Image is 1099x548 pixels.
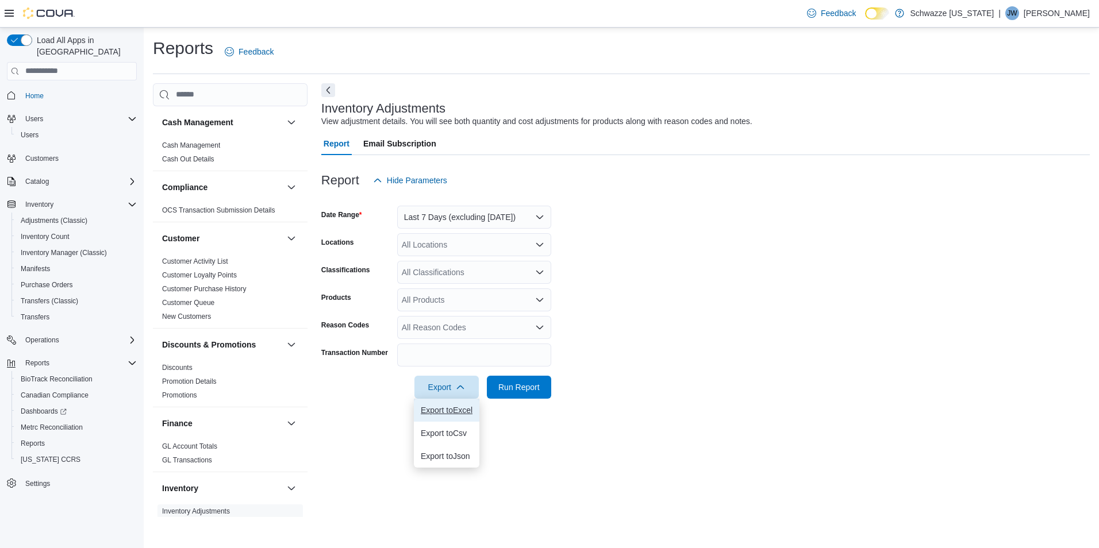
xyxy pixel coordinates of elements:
[16,310,54,324] a: Transfers
[21,296,78,306] span: Transfers (Classic)
[414,376,479,399] button: Export
[321,293,351,302] label: Products
[21,248,107,257] span: Inventory Manager (Classic)
[414,422,479,445] button: Export toCsv
[16,437,49,450] a: Reports
[535,323,544,332] button: Open list of options
[16,420,87,434] a: Metrc Reconciliation
[162,298,214,307] span: Customer Queue
[321,210,362,219] label: Date Range
[11,127,141,143] button: Users
[2,355,141,371] button: Reports
[397,206,551,229] button: Last 7 Days (excluding [DATE])
[16,128,43,142] a: Users
[21,152,63,165] a: Customers
[16,214,92,227] a: Adjustments (Classic)
[162,257,228,266] span: Customer Activity List
[16,453,85,466] a: [US_STATE] CCRS
[162,507,230,516] span: Inventory Adjustments
[21,232,70,241] span: Inventory Count
[16,246,137,260] span: Inventory Manager (Classic)
[162,312,211,321] span: New Customers
[162,483,198,494] h3: Inventory
[21,391,89,400] span: Canadian Compliance
[535,240,544,249] button: Open list of options
[16,437,137,450] span: Reports
[414,445,479,468] button: Export toJson
[11,293,141,309] button: Transfers (Classic)
[153,138,308,171] div: Cash Management
[421,451,472,461] span: Export to Json
[363,132,436,155] span: Email Subscription
[153,361,308,407] div: Discounts & Promotions
[162,442,217,451] span: GL Account Totals
[2,173,141,190] button: Catalog
[25,335,59,345] span: Operations
[162,339,282,350] button: Discounts & Promotions
[21,175,137,188] span: Catalog
[21,280,73,290] span: Purchase Orders
[2,111,141,127] button: Users
[16,278,78,292] a: Purchase Orders
[16,128,137,142] span: Users
[821,7,856,19] span: Feedback
[285,231,298,245] button: Customer
[162,418,282,429] button: Finance
[21,439,45,448] span: Reports
[11,245,141,261] button: Inventory Manager (Classic)
[162,155,214,164] span: Cash Out Details
[21,356,137,370] span: Reports
[414,399,479,422] button: Export toExcel
[162,141,220,149] a: Cash Management
[16,246,112,260] a: Inventory Manager (Classic)
[321,115,752,128] div: View adjustment details. You will see both quantity and cost adjustments for products along with ...
[11,403,141,419] a: Dashboards
[865,7,889,20] input: Dark Mode
[162,206,275,215] span: OCS Transaction Submission Details
[25,479,50,488] span: Settings
[21,198,58,211] button: Inventory
[162,117,233,128] h3: Cash Management
[162,339,256,350] h3: Discounts & Promotions
[162,117,282,128] button: Cash Management
[487,376,551,399] button: Run Report
[21,312,49,322] span: Transfers
[285,338,298,352] button: Discounts & Promotions
[11,451,141,468] button: [US_STATE] CCRS
[2,87,141,104] button: Home
[11,261,141,277] button: Manifests
[162,285,247,293] a: Customer Purchase History
[802,2,860,25] a: Feedback
[498,381,540,393] span: Run Report
[21,112,48,126] button: Users
[162,363,193,372] span: Discounts
[21,455,80,464] span: [US_STATE] CCRS
[21,375,93,384] span: BioTrack Reconciliation
[21,151,137,165] span: Customers
[162,456,212,464] a: GL Transactions
[21,407,67,416] span: Dashboards
[25,358,49,368] span: Reports
[11,419,141,435] button: Metrc Reconciliation
[220,40,278,63] a: Feedback
[25,154,59,163] span: Customers
[421,406,472,415] span: Export to Excel
[321,238,354,247] label: Locations
[21,333,137,347] span: Operations
[11,435,141,451] button: Reports
[23,7,75,19] img: Cova
[16,310,137,324] span: Transfers
[162,456,212,465] span: GL Transactions
[910,6,994,20] p: Schwazze [US_STATE]
[16,262,137,276] span: Manifests
[2,474,141,491] button: Settings
[16,372,97,386] a: BioTrack Reconciliation
[25,200,53,209] span: Inventory
[16,278,137,292] span: Purchase Orders
[153,254,308,328] div: Customer
[16,294,83,308] a: Transfers (Classic)
[162,418,193,429] h3: Finance
[162,377,217,386] span: Promotion Details
[16,404,137,418] span: Dashboards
